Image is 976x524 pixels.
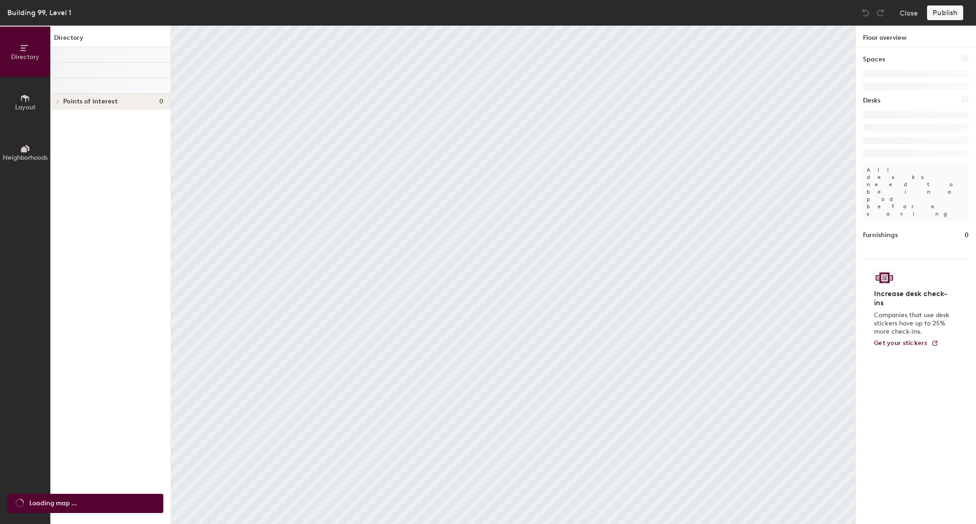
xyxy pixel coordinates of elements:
button: Close [900,5,918,20]
img: Undo [861,8,870,17]
h4: Increase desk check-ins [874,289,952,308]
span: Loading map ... [29,498,77,508]
span: Get your stickers [874,339,927,347]
h1: 0 [965,230,969,240]
h1: Furnishings [863,230,898,240]
h1: Directory [50,33,171,47]
img: Redo [876,8,885,17]
canvas: Map [171,26,855,524]
div: Building 99, Level 1 [7,7,71,18]
h1: Spaces [863,54,885,65]
span: Directory [11,53,39,61]
p: Companies that use desk stickers have up to 25% more check-ins. [874,311,952,336]
a: Get your stickers [874,340,938,347]
span: 0 [159,98,163,105]
span: Layout [15,103,36,111]
h1: Desks [863,96,880,106]
p: All desks need to be in a pod before saving [863,162,969,221]
img: Sticker logo [874,270,895,286]
h1: Floor overview [856,26,976,47]
span: Neighborhoods [3,154,48,162]
span: Points of interest [63,98,118,105]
